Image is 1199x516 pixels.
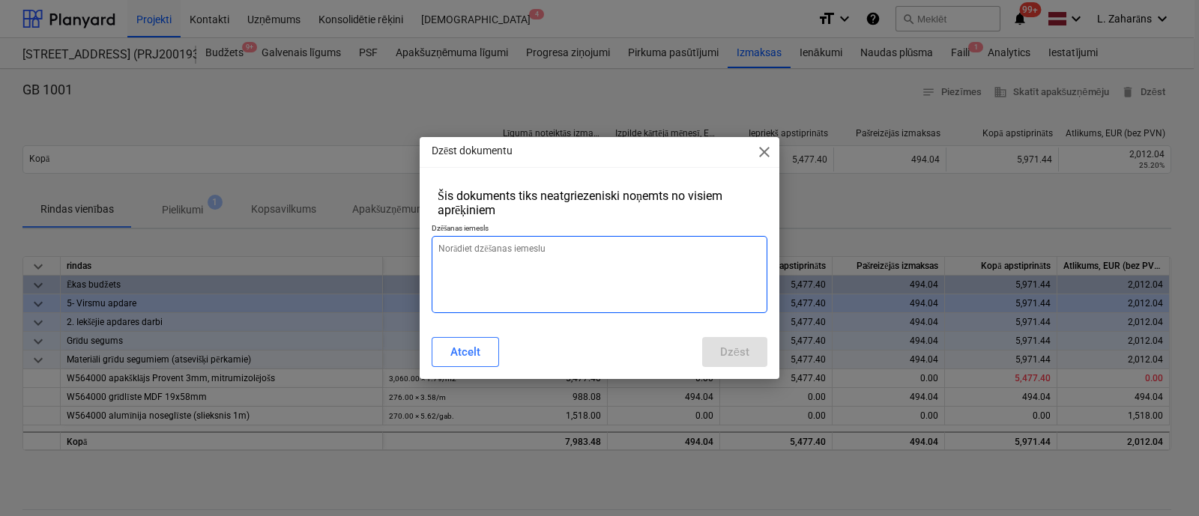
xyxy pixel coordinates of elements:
[438,189,761,217] div: Šis dokuments tiks neatgriezeniski noņemts no visiem aprēķiniem
[432,337,499,367] button: Atcelt
[432,223,767,236] p: Dzēšanas iemesls
[1124,444,1199,516] iframe: Chat Widget
[755,143,773,161] span: close
[432,143,513,159] p: Dzēst dokumentu
[450,342,480,362] div: Atcelt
